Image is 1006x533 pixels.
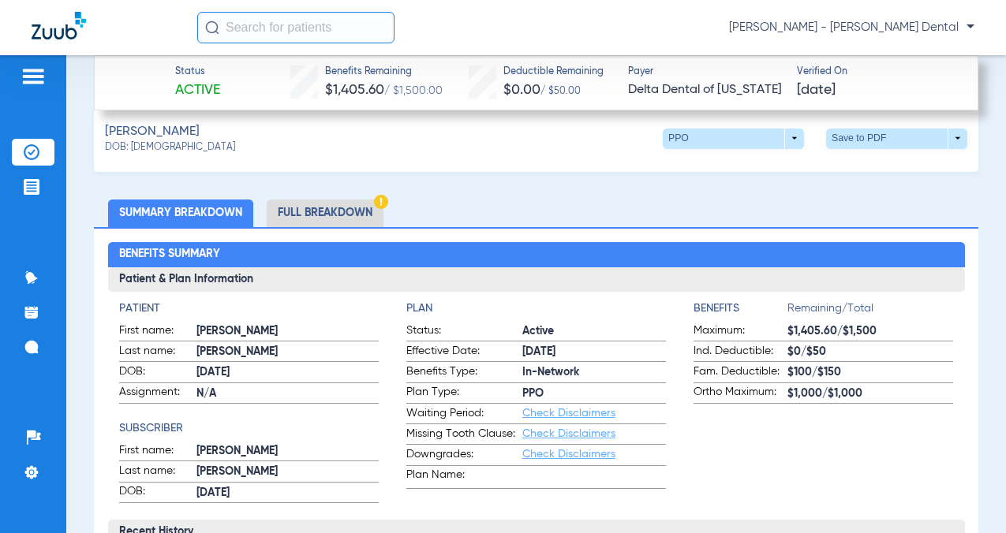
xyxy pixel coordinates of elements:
span: Verified On [797,65,952,80]
span: [PERSON_NAME] [105,122,200,142]
span: Ortho Maximum: [694,384,787,403]
span: $1,405.60/$1,500 [787,323,953,340]
span: N/A [196,386,379,402]
span: Remaining/Total [787,300,953,322]
span: [PERSON_NAME] - [PERSON_NAME] Dental [729,20,974,35]
a: Check Disclaimers [522,449,615,460]
app-breakdown-title: Benefits [694,300,787,322]
span: $100/$150 [787,364,953,381]
span: Active [522,323,666,340]
span: Benefits Type: [406,363,522,382]
span: Deductible Remaining [503,65,604,80]
iframe: Chat Widget [927,457,1006,533]
h4: Subscriber [119,420,379,437]
h2: Benefits Summary [108,242,965,267]
button: PPO [663,129,804,149]
img: Search Icon [205,20,219,35]
img: hamburger-icon [21,67,46,86]
span: [DATE] [522,344,666,360]
span: Effective Date: [406,343,522,362]
img: Zuub Logo [32,12,86,39]
span: [PERSON_NAME] [196,443,379,460]
a: Check Disclaimers [522,408,615,419]
span: Plan Name: [406,467,522,488]
span: [DATE] [196,485,379,501]
span: [DATE] [196,364,379,381]
span: [DATE] [797,80,836,100]
span: Waiting Period: [406,405,522,424]
span: Payer [628,65,783,80]
h4: Benefits [694,300,787,317]
span: First name: [119,322,196,341]
span: In-Network [522,364,666,381]
a: Check Disclaimers [522,428,615,439]
span: Status [175,65,220,80]
span: PPO [522,386,666,402]
span: DOB: [DEMOGRAPHIC_DATA] [105,141,235,155]
h4: Patient [119,300,379,317]
span: Last name: [119,343,196,362]
span: Missing Tooth Clause: [406,426,522,445]
h4: Plan [406,300,666,317]
input: Search for patients [197,12,395,43]
span: / $1,500.00 [384,85,443,96]
span: Last name: [119,463,196,482]
span: Downgrades: [406,446,522,465]
span: Fam. Deductible: [694,363,787,382]
span: $1,000/$1,000 [787,386,953,402]
span: [PERSON_NAME] [196,464,379,480]
span: Active [175,80,220,100]
span: / $50.00 [540,87,581,96]
span: Assignment: [119,384,196,403]
li: Full Breakdown [267,199,383,227]
button: Save to PDF [826,129,967,149]
span: $0.00 [503,83,540,97]
span: Benefits Remaining [325,65,443,80]
span: First name: [119,442,196,461]
span: Delta Dental of [US_STATE] [628,80,783,100]
span: Maximum: [694,322,787,341]
span: [PERSON_NAME] [196,323,379,340]
span: DOB: [119,483,196,502]
span: $1,405.60 [325,83,384,97]
span: [PERSON_NAME] [196,344,379,360]
span: Status: [406,322,522,341]
span: Ind. Deductible: [694,343,787,362]
span: Plan Type: [406,384,522,403]
img: Hazard [374,195,388,209]
span: DOB: [119,363,196,382]
span: $0/$50 [787,344,953,360]
h3: Patient & Plan Information [108,267,965,293]
li: Summary Breakdown [108,199,253,227]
